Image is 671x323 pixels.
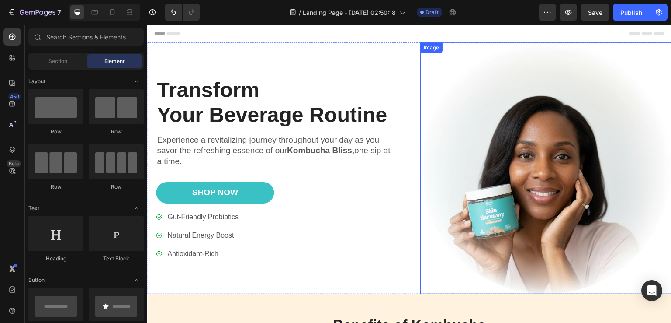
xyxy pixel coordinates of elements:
span: Button [28,276,45,284]
div: Publish [620,8,642,17]
span: Draft [425,8,439,16]
h2: Benefits of Kombucha [9,291,515,311]
div: Row [28,128,83,136]
button: 7 [3,4,65,21]
span: Save [588,9,602,16]
span: Layout [28,77,45,85]
span: Section [48,57,67,65]
span: Toggle open [130,201,144,215]
p: 7 [57,7,61,18]
span: Toggle open [130,74,144,88]
div: Heading [28,255,83,263]
button: Save [581,4,609,21]
div: Beta [7,160,21,167]
iframe: Design area [147,25,671,323]
div: 450 [8,93,21,100]
span: Text [28,204,39,212]
div: Row [28,183,83,191]
span: Element [104,57,125,65]
div: Open Intercom Messenger [641,280,662,301]
span: Landing Page - [DATE] 02:50:18 [303,8,396,17]
div: Row [89,183,144,191]
div: Image [275,19,294,27]
div: Undo/Redo [165,4,200,21]
button: Publish [613,4,650,21]
div: Row [89,128,144,136]
span: Toggle open [130,273,144,287]
input: Search Sections & Elements [28,28,144,46]
div: Text Block [89,255,144,263]
span: / [299,8,301,17]
img: gempages_575567914451600210-a68bcc2c-169b-4c01-8bca-918736d2ce24.webp [273,18,524,270]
